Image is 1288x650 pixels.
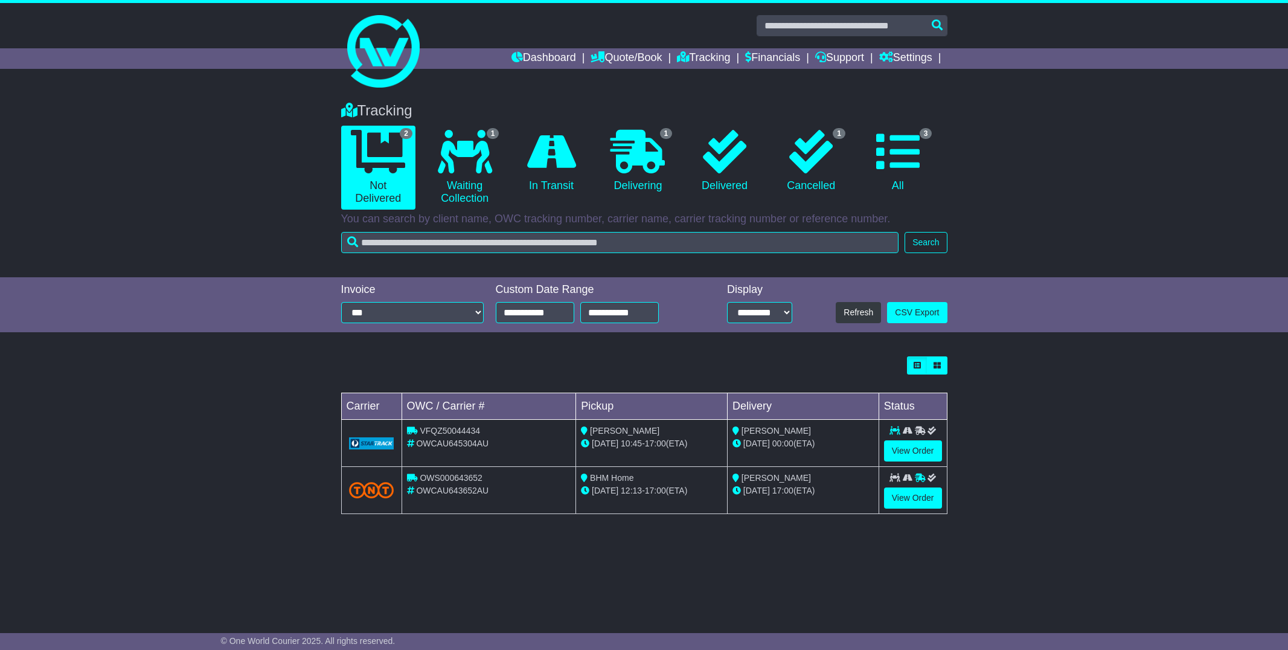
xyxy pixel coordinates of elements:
span: © One World Courier 2025. All rights reserved. [221,636,396,646]
span: 17:00 [772,486,793,495]
div: Invoice [341,283,484,297]
span: BHM Home [590,473,633,483]
img: GetCarrierServiceLogo [349,437,394,449]
span: OWS000643652 [420,473,482,483]
div: - (ETA) [581,484,722,497]
a: CSV Export [887,302,947,323]
td: Status [879,393,947,420]
div: (ETA) [732,437,874,450]
div: - (ETA) [581,437,722,450]
span: [PERSON_NAME] [742,473,811,483]
span: [DATE] [743,486,770,495]
span: OWCAU643652AU [416,486,489,495]
td: Delivery [727,393,879,420]
a: 1 Delivering [601,126,675,197]
button: Refresh [836,302,881,323]
span: 1 [660,128,673,139]
span: [DATE] [592,439,618,448]
td: Carrier [341,393,402,420]
a: Dashboard [511,48,576,69]
div: (ETA) [732,484,874,497]
a: 2 Not Delivered [341,126,415,210]
span: [PERSON_NAME] [590,426,659,436]
a: 1 Cancelled [774,126,848,197]
span: 1 [833,128,845,139]
span: 2 [400,128,412,139]
a: Settings [879,48,932,69]
span: 12:13 [621,486,642,495]
span: 3 [920,128,932,139]
span: [PERSON_NAME] [742,426,811,436]
a: Support [815,48,864,69]
span: [DATE] [743,439,770,448]
span: 1 [487,128,499,139]
a: View Order [884,440,942,462]
img: TNT_Domestic.png [349,482,394,498]
a: Quote/Book [591,48,662,69]
div: Tracking [335,102,953,120]
a: In Transit [514,126,588,197]
td: OWC / Carrier # [402,393,576,420]
span: 10:45 [621,439,642,448]
a: Tracking [677,48,730,69]
div: Display [727,283,792,297]
span: 00:00 [772,439,793,448]
span: VFQZ50044434 [420,426,480,436]
div: Custom Date Range [496,283,690,297]
span: OWCAU645304AU [416,439,489,448]
button: Search [905,232,947,253]
td: Pickup [576,393,728,420]
span: 17:00 [645,486,666,495]
span: [DATE] [592,486,618,495]
p: You can search by client name, OWC tracking number, carrier name, carrier tracking number or refe... [341,213,947,226]
span: 17:00 [645,439,666,448]
a: Financials [745,48,800,69]
a: 1 Waiting Collection [428,126,502,210]
a: View Order [884,487,942,509]
a: Delivered [687,126,761,197]
a: 3 All [860,126,935,197]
